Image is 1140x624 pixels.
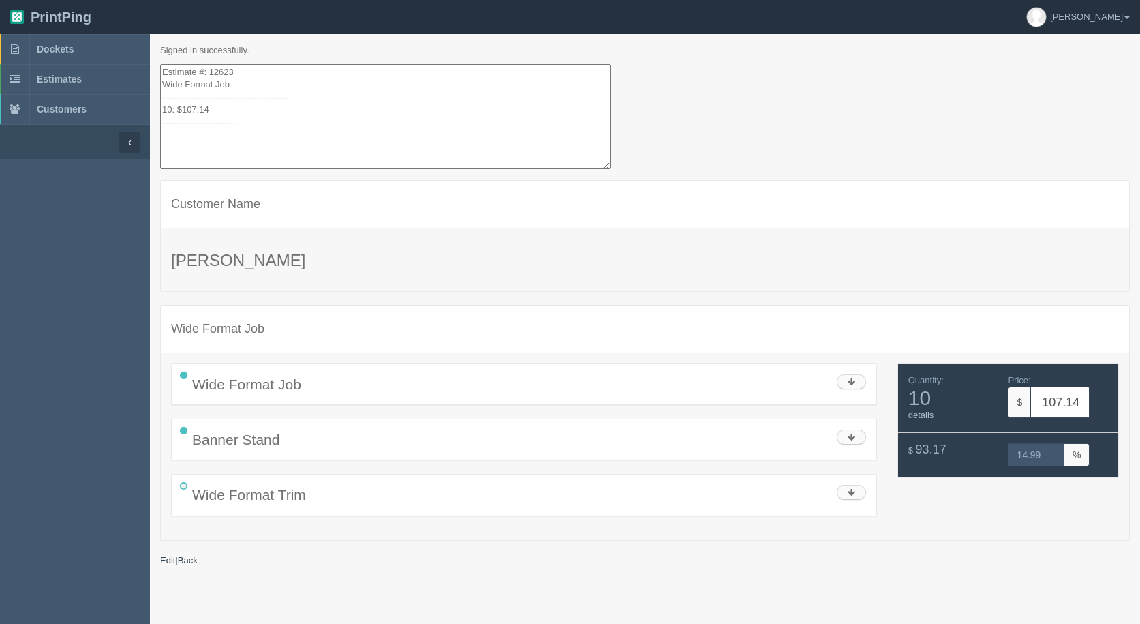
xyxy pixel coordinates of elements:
[908,387,998,409] span: 10
[192,376,301,392] span: Wide Format Job
[160,64,611,170] textarea: Estimate #: 12623 Wide Format Job ------------------------------------------- 10: $107.14 -------...
[160,44,1130,57] p: Signed in successfully.
[10,10,24,24] img: logo-3e63b451c926e2ac314895c53de4908e5d424f24456219fb08d385ab2e579770.png
[192,487,306,503] span: Wide Format Trim
[171,198,1119,211] h4: Customer Name
[908,445,913,456] span: $
[171,252,1119,269] h3: [PERSON_NAME]
[192,432,279,447] span: Banner Stand
[37,74,82,85] span: Estimates
[150,34,1140,577] section: |
[171,323,1119,336] h4: Wide Format Job
[37,44,74,55] span: Dockets
[1027,8,1046,27] img: avatar_default-7531ab5dedf162e01f1e0bb0964e6a185e93c5c22dfe317fb01d7f8cd2b1632c.jpg
[37,104,87,115] span: Customers
[908,410,934,420] a: details
[1064,443,1090,466] span: %
[160,555,175,565] a: Edit
[916,443,946,456] span: 93.17
[1008,375,1030,385] span: Price:
[178,555,198,565] a: Back
[908,375,944,385] span: Quantity:
[1008,387,1030,418] span: $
